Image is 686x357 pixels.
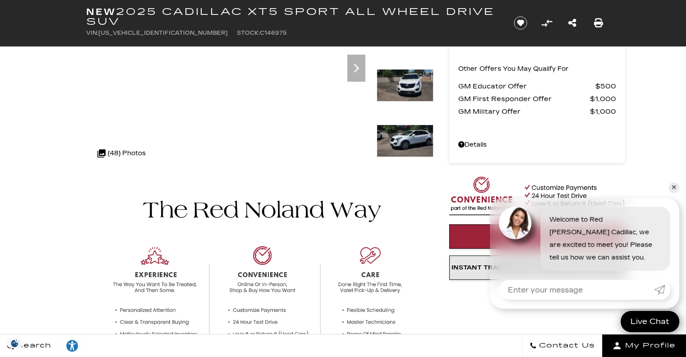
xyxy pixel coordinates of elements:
[93,143,150,164] div: (48) Photos
[59,334,86,357] a: Explore your accessibility options
[458,105,590,118] span: GM Military Offer
[59,339,86,352] div: Explore your accessibility options
[511,16,530,30] button: Save vehicle
[237,30,260,36] span: Stock:
[568,17,576,29] a: Share this New 2025 Cadillac XT5 Sport All Wheel Drive SUV
[14,339,51,352] span: Search
[621,311,679,332] a: Live Chat
[458,93,616,105] a: GM First Responder Offer $1,000
[522,334,602,357] a: Contact Us
[451,264,533,271] span: Instant Trade Value
[595,80,616,93] span: $500
[5,338,25,348] section: Click to Open Cookie Consent Modal
[458,80,616,93] a: GM Educator Offer $500
[499,280,654,300] input: Enter your message
[626,316,674,327] span: Live Chat
[449,255,535,280] a: Instant Trade Value
[654,280,670,300] a: Submit
[540,207,670,271] div: Welcome to Red [PERSON_NAME] Cadillac, we are excited to meet you! Please tell us how we can assi...
[377,69,433,102] img: New 2025 Crystal White Tricoat Cadillac Sport image 3
[86,6,116,17] strong: New
[458,105,616,118] a: GM Military Offer $1,000
[5,338,25,348] img: Opt-Out Icon
[449,224,625,249] a: Start Your Deal
[458,93,590,105] span: GM First Responder Offer
[377,125,433,157] img: New 2025 Crystal White Tricoat Cadillac Sport image 4
[458,139,616,151] a: Details
[622,339,676,352] span: My Profile
[260,30,287,36] span: C146975
[458,80,595,93] span: GM Educator Offer
[98,30,228,36] span: [US_VEHICLE_IDENTIFICATION_NUMBER]
[594,17,603,29] a: Print this New 2025 Cadillac XT5 Sport All Wheel Drive SUV
[602,334,686,357] button: You have opened user profile menu modal.
[86,30,98,36] span: VIN:
[540,16,553,30] button: Compare Vehicle
[347,55,365,82] div: Next
[537,339,595,352] span: Contact Us
[458,63,569,75] p: Other Offers You May Qualify For
[86,7,499,27] h1: 2025 Cadillac XT5 Sport All Wheel Drive SUV
[590,93,616,105] span: $1,000
[590,105,616,118] span: $1,000
[499,207,531,239] img: Agent profile photo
